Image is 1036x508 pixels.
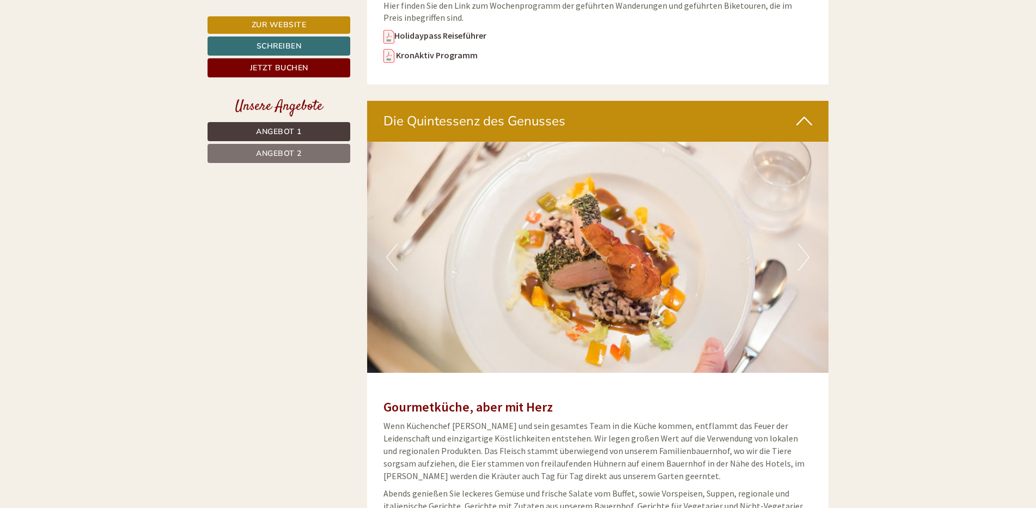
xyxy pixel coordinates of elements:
[383,112,565,130] font: Die Quintessenz des Genusses
[208,96,350,117] div: Unsere Angebote
[256,126,302,137] span: Angebot 1
[383,420,813,482] p: Wenn Küchenchef [PERSON_NAME] und sein gesamtes Team in die Küche kommen, entflammt das Feuer der...
[16,53,182,61] small: 18:45
[16,41,182,52] font: Guten Morgen, wie können wir Ihnen helfen?
[256,148,302,159] span: Angebot 2
[383,30,486,41] a: Holidaypass Reiseführer
[16,32,182,40] div: [GEOGRAPHIC_DATA]
[381,292,412,302] font: Senden
[364,287,429,306] button: Senden
[208,37,350,56] a: Schreiben
[195,8,234,27] div: [DATE]
[208,16,350,34] a: Zur Website
[386,244,398,271] button: Vorhergehend
[798,244,809,271] button: Nächster
[396,50,478,61] a: KronAktiv Programm
[208,58,350,77] a: Jetzt buchen
[383,398,553,415] strong: Gourmetküche, aber mit Herz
